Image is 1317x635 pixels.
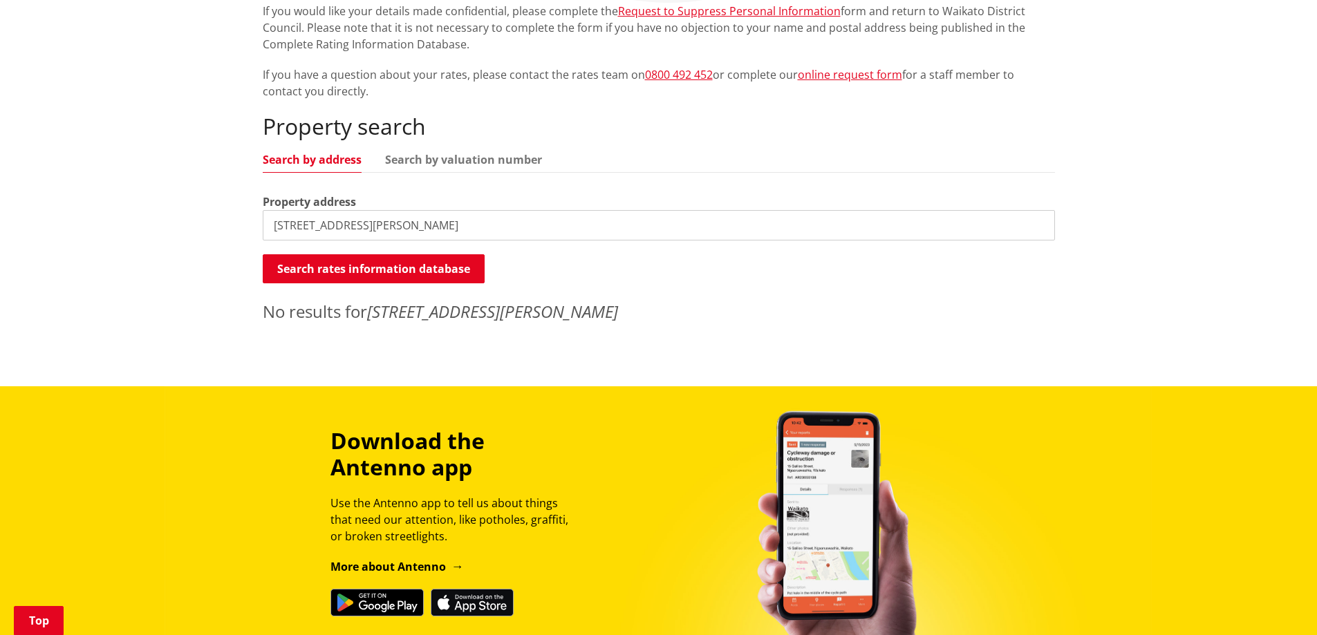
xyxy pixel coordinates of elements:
[330,428,581,481] h3: Download the Antenno app
[263,193,356,210] label: Property address
[330,589,424,616] img: Get it on Google Play
[431,589,514,616] img: Download on the App Store
[263,66,1055,99] p: If you have a question about your rates, please contact the rates team on or complete our for a s...
[263,299,1055,324] p: No results for
[263,154,362,165] a: Search by address
[330,495,581,544] p: Use the Antenno app to tell us about things that need our attention, like potholes, graffiti, or ...
[385,154,542,165] a: Search by valuation number
[263,113,1055,140] h2: Property search
[263,210,1055,240] input: e.g. Duke Street NGARUAWAHIA
[263,254,485,283] button: Search rates information database
[1253,577,1303,627] iframe: Messenger Launcher
[645,67,713,82] a: 0800 492 452
[798,67,902,82] a: online request form
[367,300,618,323] em: [STREET_ADDRESS][PERSON_NAME]
[14,606,64,635] a: Top
[618,3,841,19] a: Request to Suppress Personal Information
[263,3,1055,53] p: If you would like your details made confidential, please complete the form and return to Waikato ...
[330,559,464,574] a: More about Antenno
